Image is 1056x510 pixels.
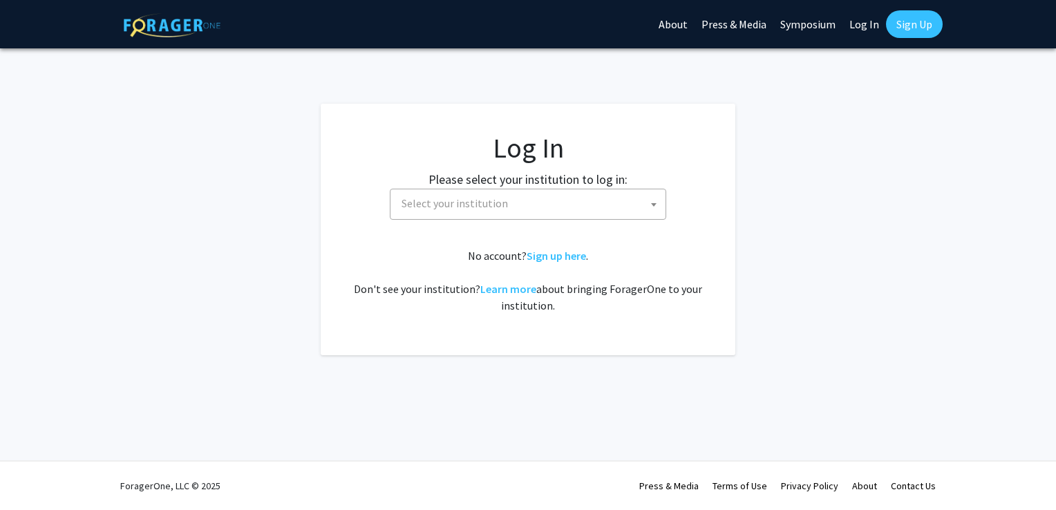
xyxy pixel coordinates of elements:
div: No account? . Don't see your institution? about bringing ForagerOne to your institution. [348,247,708,314]
div: ForagerOne, LLC © 2025 [120,462,220,510]
a: Contact Us [891,480,936,492]
span: Select your institution [402,196,508,210]
a: Terms of Use [713,480,767,492]
label: Please select your institution to log in: [428,170,628,189]
a: Learn more about bringing ForagerOne to your institution [480,282,536,296]
span: Select your institution [390,189,666,220]
a: Press & Media [639,480,699,492]
a: About [852,480,877,492]
a: Privacy Policy [781,480,838,492]
img: ForagerOne Logo [124,13,220,37]
h1: Log In [348,131,708,164]
a: Sign up here [527,249,586,263]
a: Sign Up [886,10,943,38]
span: Select your institution [396,189,666,218]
